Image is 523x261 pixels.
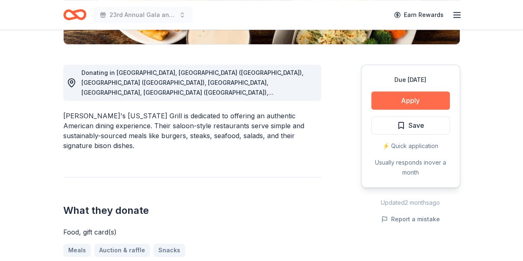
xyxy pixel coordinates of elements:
h2: What they donate [63,204,321,217]
span: Save [408,120,424,131]
div: Updated 2 months ago [361,198,460,208]
a: Earn Rewards [389,7,449,22]
a: Snacks [153,244,185,257]
div: Due [DATE] [371,75,450,85]
a: Home [63,5,86,24]
div: Usually responds in over a month [371,158,450,177]
div: ⚡️ Quick application [371,141,450,151]
a: Auction & raffle [94,244,150,257]
div: Food, gift card(s) [63,227,321,237]
button: Report a mistake [381,214,440,224]
span: 23rd Annual Gala and Silent Auction [110,10,176,20]
button: Apply [371,91,450,110]
a: Meals [63,244,91,257]
button: 23rd Annual Gala and Silent Auction [93,7,192,23]
button: Save [371,116,450,134]
span: Donating in [GEOGRAPHIC_DATA], [GEOGRAPHIC_DATA] ([GEOGRAPHIC_DATA]), [GEOGRAPHIC_DATA] ([GEOGRAP... [81,69,303,156]
div: [PERSON_NAME]'s [US_STATE] Grill is dedicated to offering an authentic American dining experience... [63,111,321,151]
